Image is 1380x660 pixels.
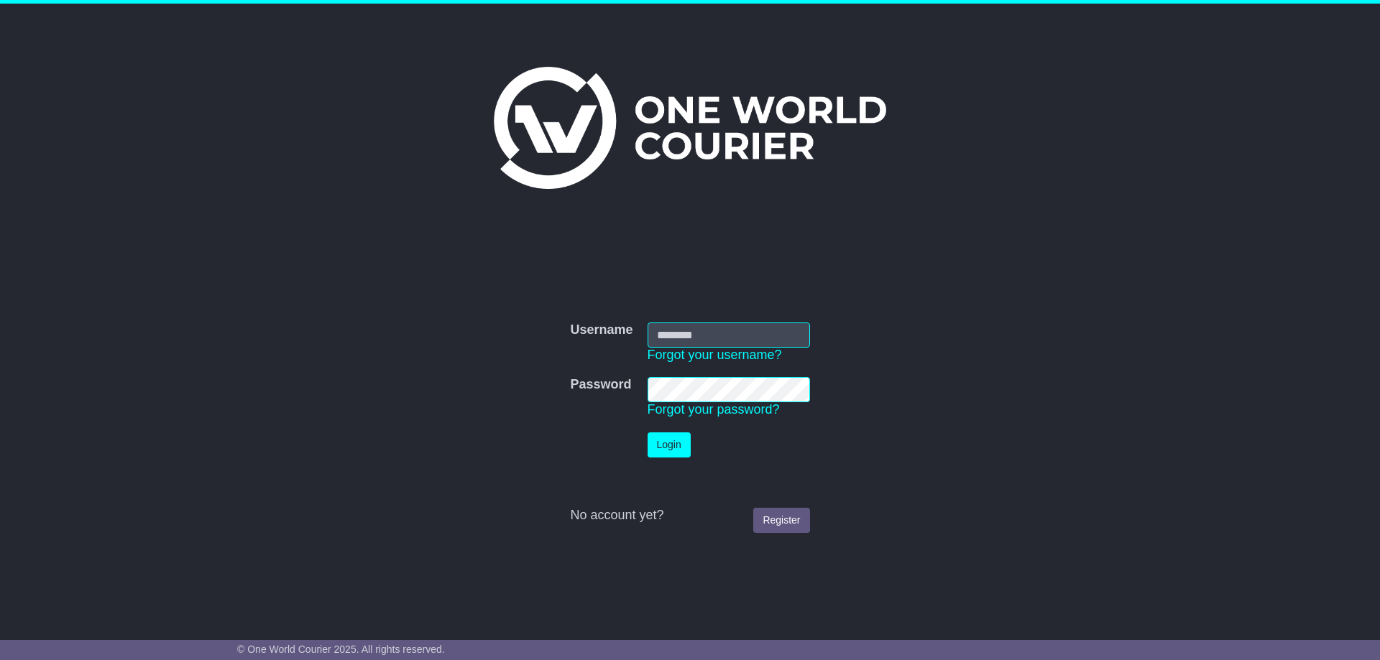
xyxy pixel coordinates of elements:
a: Forgot your username? [648,348,782,362]
div: No account yet? [570,508,809,524]
span: © One World Courier 2025. All rights reserved. [237,643,445,655]
a: Register [753,508,809,533]
label: Username [570,322,632,338]
img: One World [494,67,886,189]
label: Password [570,377,631,393]
button: Login [648,432,691,457]
a: Forgot your password? [648,402,780,417]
